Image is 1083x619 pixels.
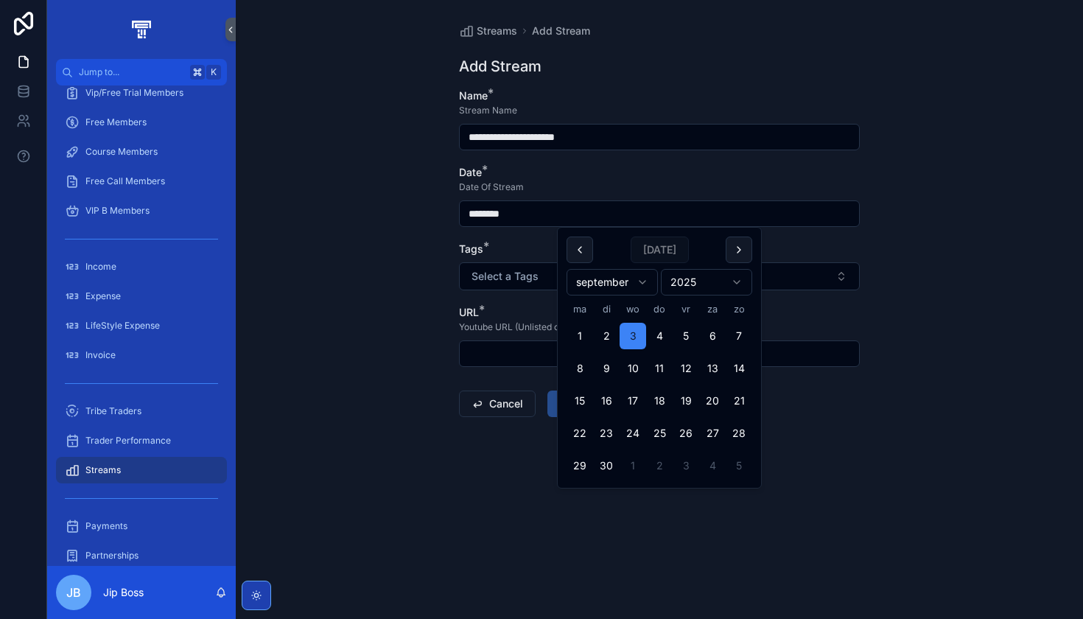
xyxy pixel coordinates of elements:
[646,452,673,479] button: donderdag 2 oktober 2025
[593,301,620,317] th: dinsdag
[620,452,646,479] button: woensdag 1 oktober 2025
[459,24,517,38] a: Streams
[699,420,726,447] button: zaterdag 27 september 2025
[85,290,121,302] span: Expense
[129,18,153,41] img: App logo
[567,452,593,479] button: maandag 29 september 2025
[646,301,673,317] th: donderdag
[79,66,184,78] span: Jump to...
[567,301,593,317] th: maandag
[85,175,165,187] span: Free Call Members
[726,301,752,317] th: zondag
[726,355,752,382] button: zondag 14 september 2025
[85,320,160,332] span: LifeStyle Expense
[567,301,752,479] table: september 2025
[673,323,699,349] button: vrijdag 5 september 2025
[56,197,227,224] a: VIP B Members
[567,355,593,382] button: maandag 8 september 2025
[56,168,227,195] a: Free Call Members
[56,253,227,280] a: Income
[459,262,860,290] button: Select Button
[56,283,227,309] a: Expense
[726,323,752,349] button: zondag 7 september 2025
[103,585,144,600] p: Jip Boss
[699,323,726,349] button: zaterdag 6 september 2025
[646,355,673,382] button: donderdag 11 september 2025
[85,205,150,217] span: VIP B Members
[459,56,541,77] h1: Add Stream
[593,355,620,382] button: dinsdag 9 september 2025
[208,66,220,78] span: K
[646,420,673,447] button: donderdag 25 september 2025
[56,312,227,339] a: LifeStyle Expense
[56,513,227,539] a: Payments
[567,420,593,447] button: maandag 22 september 2025
[620,301,646,317] th: woensdag
[459,242,483,255] span: Tags
[726,452,752,479] button: zondag 5 oktober 2025
[85,520,127,532] span: Payments
[699,301,726,317] th: zaterdag
[699,355,726,382] button: zaterdag 13 september 2025
[673,388,699,414] button: vrijdag 19 september 2025
[85,405,141,417] span: Tribe Traders
[726,388,752,414] button: zondag 21 september 2025
[66,584,81,601] span: JB
[459,391,536,417] button: Cancel
[620,388,646,414] button: woensdag 17 september 2025
[593,420,620,447] button: dinsdag 23 september 2025
[620,323,646,349] button: Today, woensdag 3 september 2025, selected
[85,550,139,562] span: Partnerships
[56,139,227,165] a: Course Members
[56,109,227,136] a: Free Members
[593,388,620,414] button: dinsdag 16 september 2025
[459,321,594,333] span: Youtube URL (Unlisted or Public)
[726,420,752,447] button: zondag 28 september 2025
[477,24,517,38] span: Streams
[459,306,479,318] span: URL
[699,388,726,414] button: zaterdag 20 september 2025
[85,349,116,361] span: Invoice
[673,301,699,317] th: vrijdag
[620,420,646,447] button: woensdag 24 september 2025
[646,388,673,414] button: donderdag 18 september 2025
[567,388,593,414] button: maandag 15 september 2025
[85,464,121,476] span: Streams
[567,323,593,349] button: maandag 1 september 2025
[673,355,699,382] button: vrijdag 12 september 2025
[593,323,620,349] button: dinsdag 2 september 2025
[56,342,227,368] a: Invoice
[56,427,227,454] a: Trader Performance
[532,24,590,38] a: Add Stream
[472,269,539,284] span: Select a Tags
[56,398,227,424] a: Tribe Traders
[56,80,227,106] a: Vip/Free Trial Members
[459,181,524,193] span: Date Of Stream
[459,166,482,178] span: Date
[673,420,699,447] button: vrijdag 26 september 2025
[85,261,116,273] span: Income
[85,116,147,128] span: Free Members
[47,85,236,566] div: scrollable content
[673,452,699,479] button: vrijdag 3 oktober 2025
[56,542,227,569] a: Partnerships
[593,452,620,479] button: dinsdag 30 september 2025
[699,452,726,479] button: zaterdag 4 oktober 2025
[646,323,673,349] button: donderdag 4 september 2025
[85,146,158,158] span: Course Members
[56,59,227,85] button: Jump to...K
[85,87,183,99] span: Vip/Free Trial Members
[56,457,227,483] a: Streams
[620,355,646,382] button: woensdag 10 september 2025
[459,89,488,102] span: Name
[85,435,171,447] span: Trader Performance
[459,105,517,116] span: Stream Name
